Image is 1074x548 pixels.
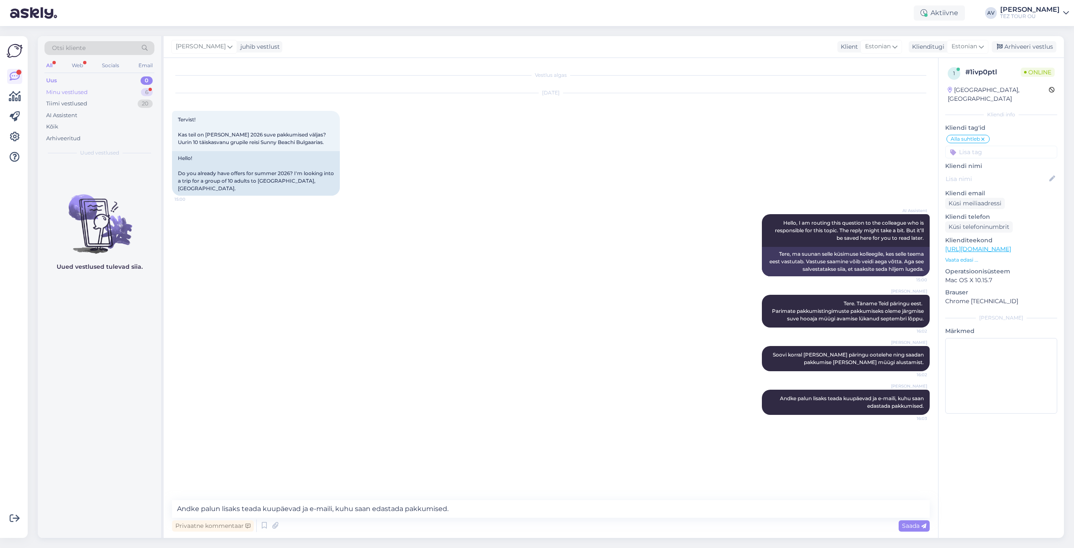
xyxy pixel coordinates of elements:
p: Chrome [TECHNICAL_ID] [945,297,1057,306]
span: Hello, I am routing this question to the colleague who is responsible for this topic. The reply m... [775,220,925,241]
a: [PERSON_NAME]TEZ TOUR OÜ [1000,6,1069,20]
span: Estonian [865,42,891,51]
div: Klienditugi [909,42,944,51]
div: Arhiveeri vestlus [992,41,1056,52]
span: Estonian [951,42,977,51]
div: [PERSON_NAME] [1000,6,1060,13]
div: Hello! Do you already have offers for summer 2026? I'm looking into a trip for a group of 10 adul... [172,151,340,196]
p: Kliendi email [945,189,1057,198]
p: Märkmed [945,327,1057,336]
span: Tervist! Kas teil on [PERSON_NAME] 2026 suve pakkumised väljas? Uurin 10 täiskasvanu grupile reis... [178,116,327,145]
p: Uued vestlused tulevad siia. [57,262,143,271]
span: [PERSON_NAME] [176,42,226,51]
div: [DATE] [172,89,930,97]
div: 20 [138,100,153,108]
div: Minu vestlused [46,88,88,97]
div: AI Assistent [46,111,77,120]
p: Kliendi telefon [945,212,1057,221]
span: 15:00 [896,277,927,283]
span: Tere. Täname Teid päringu eest. Parimate pakkumistingimuste pakkumiseks oleme järgmise suve hooaj... [772,300,925,322]
span: 16:02 [896,328,927,334]
span: Otsi kliente [52,44,86,52]
input: Lisa tag [945,146,1057,158]
div: Klient [837,42,858,51]
p: Operatsioonisüsteem [945,267,1057,276]
span: 16:03 [896,415,927,422]
div: Privaatne kommentaar [172,520,254,532]
div: Socials [100,60,121,71]
div: Uus [46,76,57,85]
span: 16:02 [896,372,927,378]
span: Online [1021,68,1055,77]
div: [GEOGRAPHIC_DATA], [GEOGRAPHIC_DATA] [948,86,1049,103]
div: Tere, ma suunan selle küsimuse kolleegile, kes selle teema eest vastutab. Vastuse saamine võib ve... [762,247,930,276]
p: Kliendi nimi [945,162,1057,170]
span: 15:00 [175,196,206,202]
span: Uued vestlused [80,149,119,157]
span: Andke palun lisaks teada kuupäevad ja e-maili, kuhu saan edastada pakkumised. [780,395,925,409]
div: Küsi telefoninumbrit [945,221,1013,233]
img: Askly Logo [7,43,23,59]
p: Vaata edasi ... [945,256,1057,264]
p: Brauser [945,288,1057,297]
p: Kliendi tag'id [945,123,1057,132]
div: AV [985,7,997,19]
span: [PERSON_NAME] [891,339,927,346]
div: Kõik [46,123,58,131]
p: Klienditeekond [945,236,1057,245]
div: Email [137,60,154,71]
div: Kliendi info [945,111,1057,118]
span: 1 [953,70,955,76]
div: juhib vestlust [237,42,280,51]
span: [PERSON_NAME] [891,288,927,294]
div: Küsi meiliaadressi [945,198,1005,209]
div: Web [70,60,85,71]
div: Vestlus algas [172,71,930,79]
div: All [44,60,54,71]
input: Lisa nimi [946,174,1048,184]
div: Arhiveeritud [46,134,81,143]
a: [URL][DOMAIN_NAME] [945,245,1011,253]
div: Aktiivne [914,5,965,21]
img: No chats [38,179,161,255]
div: Tiimi vestlused [46,100,87,108]
span: AI Assistent [896,207,927,214]
span: Soovi korral [PERSON_NAME] päringu ootelehe ning saadan pakkumise [PERSON_NAME] müügi alustamist. [773,351,925,365]
p: Mac OS X 10.15.7 [945,276,1057,285]
div: TEZ TOUR OÜ [1000,13,1060,20]
span: Saada [902,522,926,530]
div: # 1ivp0ptl [965,67,1021,77]
div: 6 [141,88,153,97]
div: 0 [141,76,153,85]
div: [PERSON_NAME] [945,314,1057,322]
span: Alla suhtleb [951,136,980,142]
span: [PERSON_NAME] [891,383,927,389]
